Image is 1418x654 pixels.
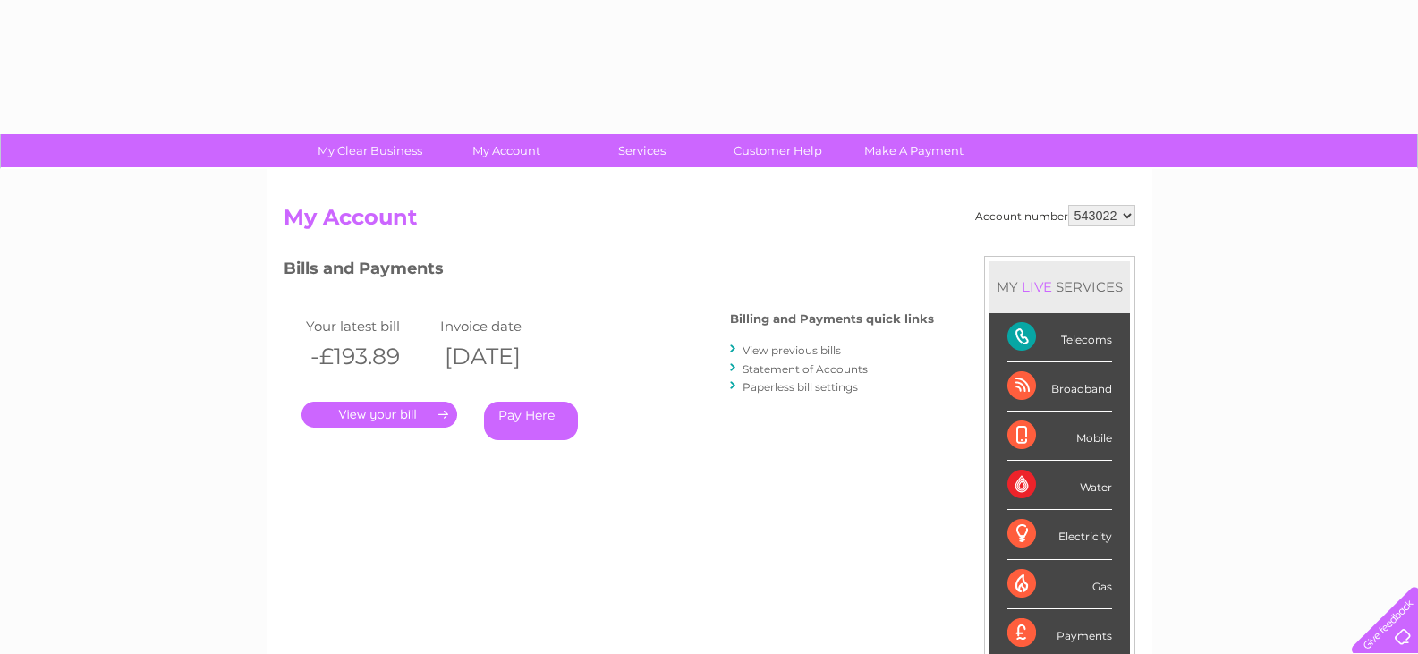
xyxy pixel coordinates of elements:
h4: Billing and Payments quick links [730,312,934,326]
div: MY SERVICES [989,261,1130,312]
a: My Clear Business [296,134,444,167]
div: Mobile [1007,412,1112,461]
h2: My Account [284,205,1135,239]
div: Account number [975,205,1135,226]
div: Water [1007,461,1112,510]
a: Make A Payment [840,134,988,167]
td: Your latest bill [301,314,436,338]
div: LIVE [1018,278,1056,295]
h3: Bills and Payments [284,256,934,287]
div: Electricity [1007,510,1112,559]
div: Telecoms [1007,313,1112,362]
a: Statement of Accounts [743,362,868,376]
a: View previous bills [743,344,841,357]
a: Paperless bill settings [743,380,858,394]
th: [DATE] [436,338,570,375]
a: Services [568,134,716,167]
td: Invoice date [436,314,570,338]
a: My Account [432,134,580,167]
a: Pay Here [484,402,578,440]
div: Broadband [1007,362,1112,412]
a: . [301,402,457,428]
a: Customer Help [704,134,852,167]
div: Gas [1007,560,1112,609]
th: -£193.89 [301,338,436,375]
